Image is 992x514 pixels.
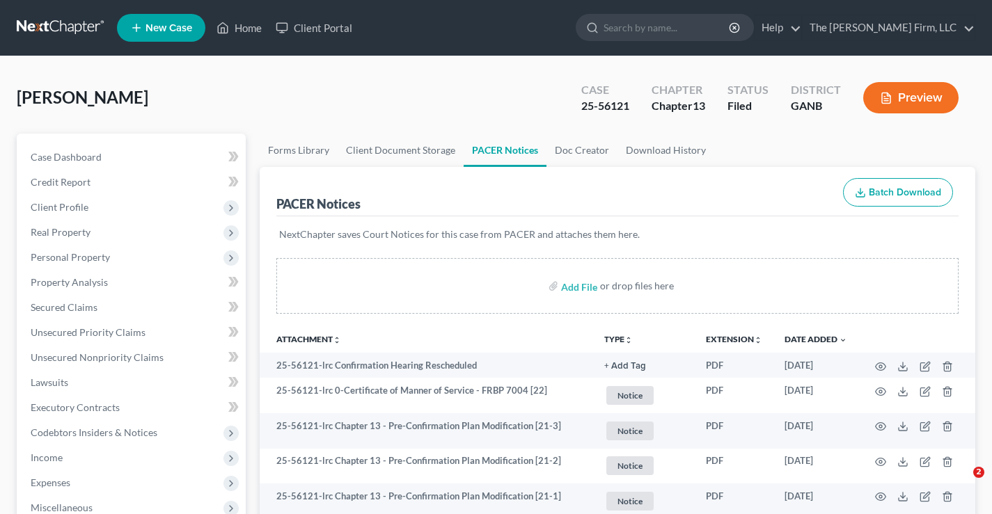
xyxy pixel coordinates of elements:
a: Lawsuits [19,370,246,395]
a: Property Analysis [19,270,246,295]
div: Filed [727,98,769,114]
a: Home [210,15,269,40]
div: PACER Notices [276,195,361,212]
span: Credit Report [31,176,90,188]
div: Chapter [652,98,705,114]
a: The [PERSON_NAME] Firm, LLC [803,15,975,40]
button: TYPEunfold_more [604,335,633,344]
td: 25-56121-lrc Chapter 13 - Pre-Confirmation Plan Modification [21-3] [260,413,593,449]
td: [DATE] [773,353,858,378]
td: PDF [695,378,773,413]
span: Notice [606,386,654,405]
span: Client Profile [31,201,88,213]
a: Extensionunfold_more [706,334,762,344]
a: Unsecured Priority Claims [19,320,246,345]
a: Client Document Storage [338,134,464,167]
span: Notice [606,456,654,475]
iframe: Intercom live chat [945,467,978,500]
button: + Add Tag [604,362,646,371]
a: Executory Contracts [19,395,246,420]
span: Unsecured Priority Claims [31,326,145,338]
a: Notice [604,419,684,442]
i: unfold_more [754,336,762,344]
i: unfold_more [624,336,633,344]
td: PDF [695,449,773,484]
td: [DATE] [773,413,858,449]
span: 13 [693,99,705,112]
td: [DATE] [773,378,858,413]
a: PACER Notices [464,134,546,167]
div: Status [727,82,769,98]
div: or drop files here [600,279,674,293]
span: Notice [606,421,654,440]
td: 25-56121-lrc 0-Certificate of Manner of Service - FRBP 7004 [22] [260,378,593,413]
input: Search by name... [604,15,731,40]
span: Unsecured Nonpriority Claims [31,351,164,363]
span: Secured Claims [31,301,97,313]
i: expand_more [839,336,847,344]
a: Date Added expand_more [785,334,847,344]
span: Batch Download [869,186,941,198]
div: GANB [791,98,841,114]
a: + Add Tag [604,359,684,372]
button: Preview [863,82,959,113]
span: Notice [606,492,654,511]
div: District [791,82,841,98]
a: Download History [617,134,714,167]
span: Executory Contracts [31,401,120,413]
span: Real Property [31,226,90,238]
a: Notice [604,454,684,477]
td: 25-56121-lrc Confirmation Hearing Rescheduled [260,353,593,378]
a: Doc Creator [546,134,617,167]
span: Lawsuits [31,376,68,388]
td: 25-56121-lrc Chapter 13 - Pre-Confirmation Plan Modification [21-2] [260,449,593,484]
span: Case Dashboard [31,151,102,163]
a: Unsecured Nonpriority Claims [19,345,246,370]
span: Codebtors Insiders & Notices [31,426,157,438]
div: Case [581,82,629,98]
button: Batch Download [843,178,953,207]
td: PDF [695,413,773,449]
p: NextChapter saves Court Notices for this case from PACER and attaches them here. [279,227,956,241]
a: Client Portal [269,15,359,40]
span: New Case [145,23,192,33]
span: Personal Property [31,251,110,263]
span: Miscellaneous [31,501,93,513]
div: Chapter [652,82,705,98]
a: Forms Library [260,134,338,167]
a: Notice [604,384,684,407]
div: 25-56121 [581,98,629,114]
a: Secured Claims [19,295,246,320]
a: Case Dashboard [19,145,246,170]
span: 2 [973,467,984,478]
span: [PERSON_NAME] [17,87,148,107]
a: Help [755,15,801,40]
td: [DATE] [773,449,858,484]
a: Credit Report [19,170,246,195]
span: Income [31,451,63,463]
span: Expenses [31,476,70,488]
a: Attachmentunfold_more [276,334,341,344]
td: PDF [695,353,773,378]
a: Notice [604,490,684,513]
span: Property Analysis [31,276,108,288]
i: unfold_more [333,336,341,344]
